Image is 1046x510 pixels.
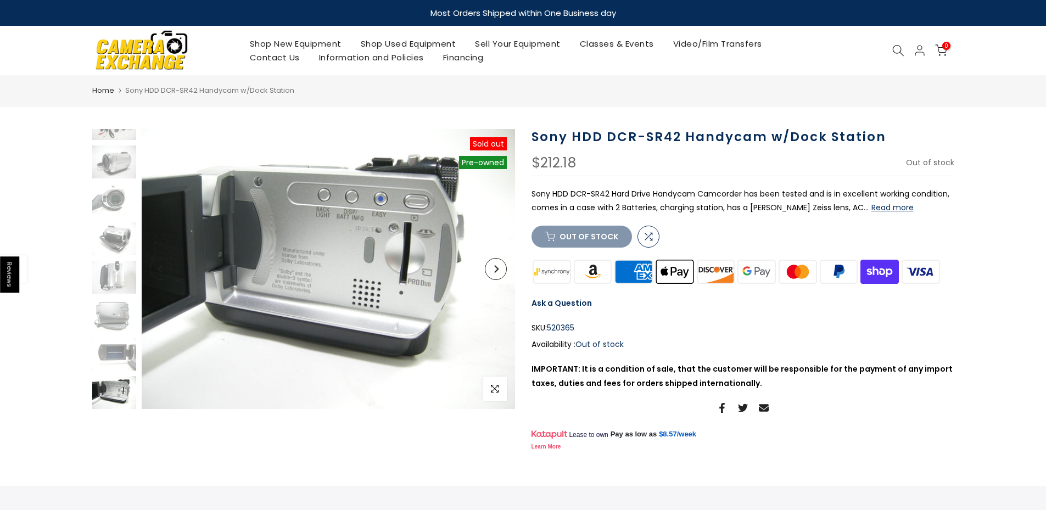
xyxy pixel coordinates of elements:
[532,298,592,309] a: Ask a Question
[547,321,574,335] span: 520365
[777,259,818,285] img: master
[532,444,561,450] a: Learn More
[942,42,950,50] span: 0
[663,37,771,51] a: Video/Film Transfers
[532,129,954,145] h1: Sony HDD DCR-SR42 Handycam w/Dock Station
[575,339,624,350] span: Out of stock
[142,129,515,409] img: Sony HDD DCR-SR42 Handycam w/Dock Station Video Equipment - Camcorders Sony 520365
[433,51,493,64] a: Financing
[759,401,769,414] a: Share on Email
[818,259,859,285] img: paypal
[309,51,433,64] a: Information and Policies
[466,37,570,51] a: Sell Your Equipment
[92,261,136,294] img: Sony HDD DCR-SR42 Handycam w/Dock Station Video Equipment - Camcorders Sony 520365
[659,429,696,439] a: $8.57/week
[532,338,954,351] div: Availability :
[900,259,941,285] img: visa
[935,44,947,57] a: 0
[92,222,136,255] img: Sony HDD DCR-SR42 Handycam w/Dock Station Video Equipment - Camcorders Sony 520365
[738,401,748,414] a: Share on Twitter
[125,85,294,96] span: Sony HDD DCR-SR42 Handycam w/Dock Station
[695,259,736,285] img: discover
[654,259,695,285] img: apple pay
[92,145,136,178] img: Sony HDD DCR-SR42 Handycam w/Dock Station Video Equipment - Camcorders Sony 520365
[906,157,954,168] span: Out of stock
[717,401,727,414] a: Share on Facebook
[532,259,573,285] img: synchrony
[92,338,136,371] img: Sony HDD DCR-SR42 Handycam w/Dock Station Video Equipment - Camcorders Sony 520365
[485,258,507,280] button: Next
[351,37,466,51] a: Shop Used Equipment
[569,430,608,439] span: Lease to own
[871,203,914,212] button: Read more
[570,37,663,51] a: Classes & Events
[736,259,777,285] img: google pay
[532,363,953,388] strong: IMPORTANT: It is a condition of sale, that the customer will be responsible for the payment of an...
[430,7,616,19] strong: Most Orders Shipped within One Business day
[92,85,114,96] a: Home
[240,51,309,64] a: Contact Us
[572,259,613,285] img: amazon payments
[532,156,577,170] div: $212.18
[613,259,655,285] img: american express
[611,429,657,439] span: Pay as low as
[92,299,136,332] img: Sony HDD DCR-SR42 Handycam w/Dock Station Video Equipment - Camcorders Sony 520365
[859,259,900,285] img: shopify pay
[532,321,954,335] div: SKU:
[240,37,351,51] a: Shop New Equipment
[92,376,136,409] img: Sony HDD DCR-SR42 Handycam w/Dock Station Video Equipment - Camcorders Sony 520365
[532,187,954,215] p: Sony HDD DCR-SR42 Hard Drive Handycam Camcorder has been tested and is in excellent working condi...
[92,184,136,217] img: Sony HDD DCR-SR42 Handycam w/Dock Station Video Equipment - Camcorders Sony 520365
[150,258,172,280] button: Previous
